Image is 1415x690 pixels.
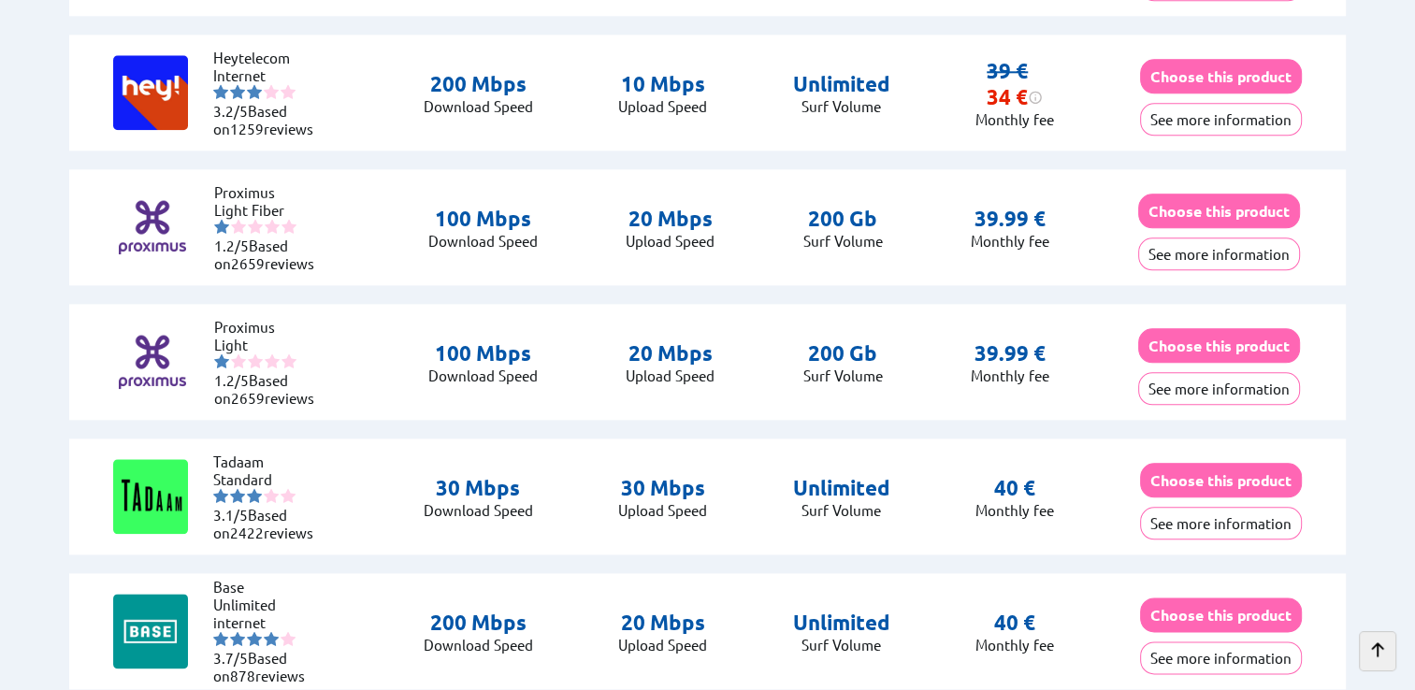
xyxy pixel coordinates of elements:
[230,631,245,646] img: starnr2
[803,367,883,384] p: Surf Volume
[793,71,890,97] p: Unlimited
[214,371,326,407] li: Based on reviews
[214,371,249,389] span: 1.2/5
[1140,103,1302,136] button: See more information
[214,237,249,254] span: 1.2/5
[213,470,325,488] li: Standard
[975,110,1054,128] p: Monthly fee
[281,631,296,646] img: starnr5
[214,219,229,234] img: starnr1
[424,636,533,654] p: Download Speed
[971,232,1049,250] p: Monthly fee
[248,219,263,234] img: starnr3
[1140,67,1302,85] a: Choose this product
[247,84,262,99] img: starnr3
[793,501,890,519] p: Surf Volume
[213,66,325,84] li: Internet
[230,524,264,541] span: 2422
[618,71,707,97] p: 10 Mbps
[1138,245,1300,263] a: See more information
[1138,194,1300,228] button: Choose this product
[213,488,228,503] img: starnr1
[793,636,890,654] p: Surf Volume
[214,353,229,368] img: starnr1
[626,367,715,384] p: Upload Speed
[1138,237,1300,270] button: See more information
[1140,514,1302,532] a: See more information
[971,367,1049,384] p: Monthly fee
[1138,372,1300,405] button: See more information
[626,206,715,232] p: 20 Mbps
[987,58,1028,83] s: 39 €
[626,340,715,367] p: 20 Mbps
[265,353,280,368] img: starnr4
[213,631,228,646] img: starnr1
[994,475,1035,501] p: 40 €
[618,610,707,636] p: 20 Mbps
[424,71,533,97] p: 200 Mbps
[428,206,538,232] p: 100 Mbps
[975,206,1046,232] p: 39.99 €
[247,488,262,503] img: starnr3
[213,84,228,99] img: starnr1
[803,206,883,232] p: 200 Gb
[987,84,1043,110] div: 34 €
[115,324,190,399] img: Logo of Proximus
[975,636,1054,654] p: Monthly fee
[113,594,188,668] img: Logo of Base
[793,475,890,501] p: Unlimited
[230,488,245,503] img: starnr2
[214,336,326,353] li: Light
[618,475,707,501] p: 30 Mbps
[994,610,1035,636] p: 40 €
[264,84,279,99] img: starnr4
[282,353,296,368] img: starnr5
[214,201,326,219] li: Light Fiber
[231,389,265,407] span: 2659
[793,97,890,115] p: Surf Volume
[231,254,265,272] span: 2659
[428,232,538,250] p: Download Speed
[975,340,1046,367] p: 39.99 €
[803,340,883,367] p: 200 Gb
[264,631,279,646] img: starnr4
[282,219,296,234] img: starnr5
[1140,110,1302,128] a: See more information
[1028,90,1043,105] img: information
[264,488,279,503] img: starnr4
[113,55,188,130] img: Logo of Heytelecom
[975,501,1054,519] p: Monthly fee
[214,237,326,272] li: Based on reviews
[618,636,707,654] p: Upload Speed
[1140,59,1302,93] button: Choose this product
[213,49,325,66] li: Heytelecom
[213,649,248,667] span: 3.7/5
[214,183,326,201] li: Proximus
[281,84,296,99] img: starnr5
[1140,597,1302,632] button: Choose this product
[230,667,255,684] span: 878
[231,353,246,368] img: starnr2
[113,459,188,534] img: Logo of Tadaam
[428,340,538,367] p: 100 Mbps
[213,102,325,137] li: Based on reviews
[213,506,248,524] span: 3.1/5
[803,232,883,250] p: Surf Volume
[618,501,707,519] p: Upload Speed
[115,190,190,265] img: Logo of Proximus
[247,631,262,646] img: starnr3
[1140,606,1302,624] a: Choose this product
[1138,328,1300,363] button: Choose this product
[281,488,296,503] img: starnr5
[428,367,538,384] p: Download Speed
[231,219,246,234] img: starnr2
[230,84,245,99] img: starnr2
[1140,507,1302,539] button: See more information
[626,232,715,250] p: Upload Speed
[213,578,325,596] li: Base
[1140,471,1302,489] a: Choose this product
[213,596,325,631] li: Unlimited internet
[424,97,533,115] p: Download Speed
[618,97,707,115] p: Upload Speed
[1138,337,1300,354] a: Choose this product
